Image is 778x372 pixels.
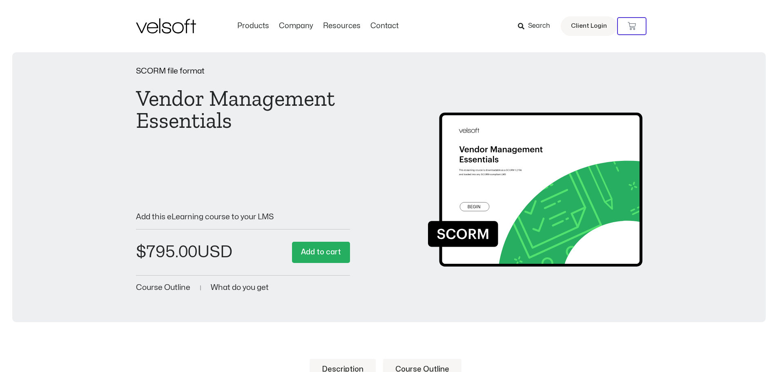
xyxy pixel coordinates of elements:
a: ContactMenu Toggle [366,22,403,31]
img: Second Product Image [428,87,642,274]
p: SCORM file format [136,67,350,75]
img: Velsoft Training Materials [136,18,196,33]
span: $ [136,244,146,260]
span: Client Login [571,21,607,31]
nav: Menu [232,22,403,31]
a: ProductsMenu Toggle [232,22,274,31]
a: Course Outline [136,284,190,292]
h1: Vendor Management Essentials [136,87,350,131]
a: CompanyMenu Toggle [274,22,318,31]
span: Search [528,21,550,31]
a: Client Login [561,16,617,36]
a: ResourcesMenu Toggle [318,22,366,31]
a: What do you get [211,284,269,292]
p: Add this eLearning course to your LMS [136,213,350,221]
bdi: 795.00 [136,244,197,260]
button: Add to cart [292,242,350,263]
a: Search [518,19,556,33]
